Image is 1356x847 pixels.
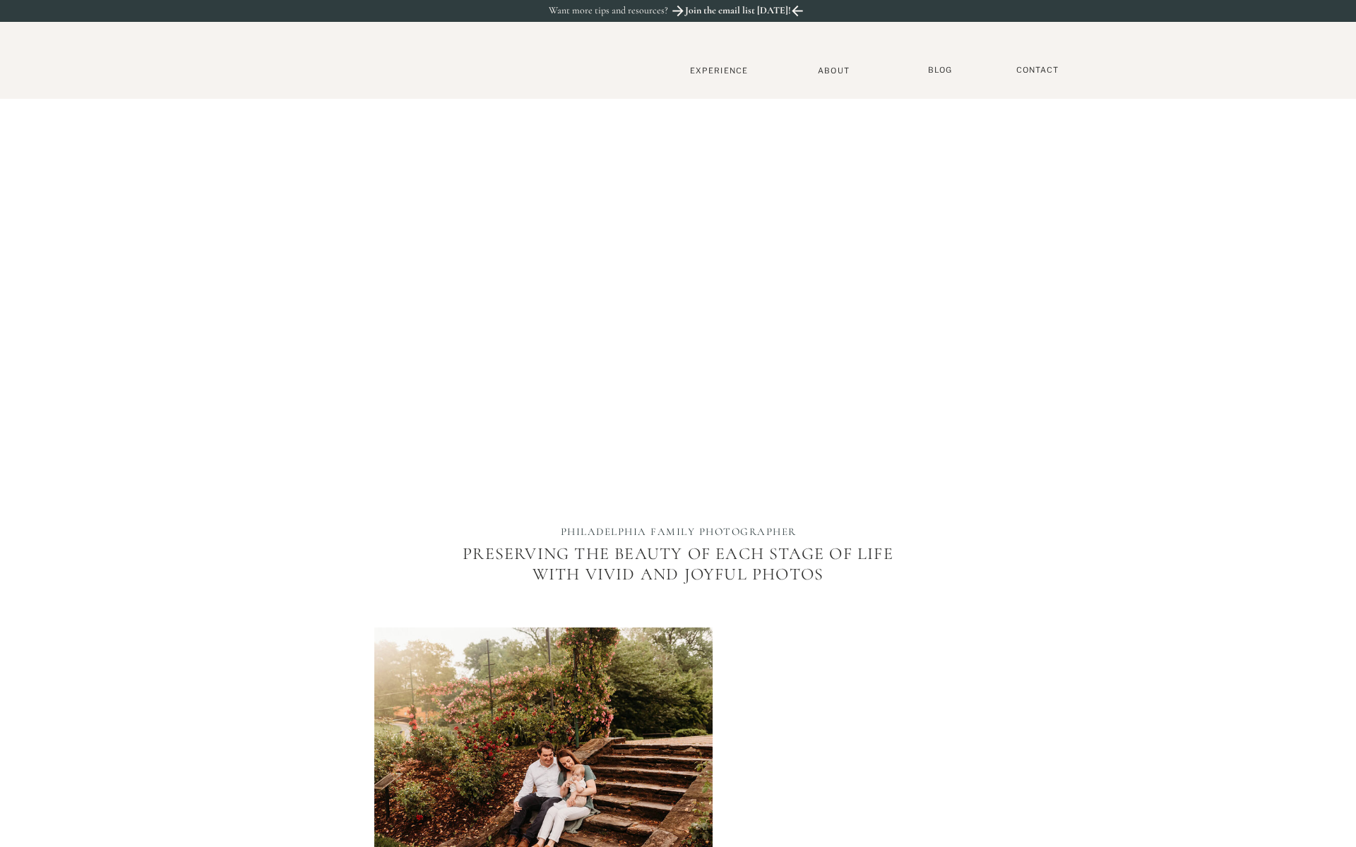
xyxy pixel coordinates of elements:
[672,66,766,76] a: Experience
[528,525,829,541] h1: PHILADELPHIA FAMILY PHOTOGRAPHER
[684,5,792,20] a: Join the email list [DATE]!
[549,5,698,17] p: Want more tips and resources?
[812,66,855,75] a: About
[1009,65,1066,76] a: Contact
[451,544,905,632] p: Preserving the beauty of each stage of life with vivid and joyful photos
[922,65,958,76] a: BLOG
